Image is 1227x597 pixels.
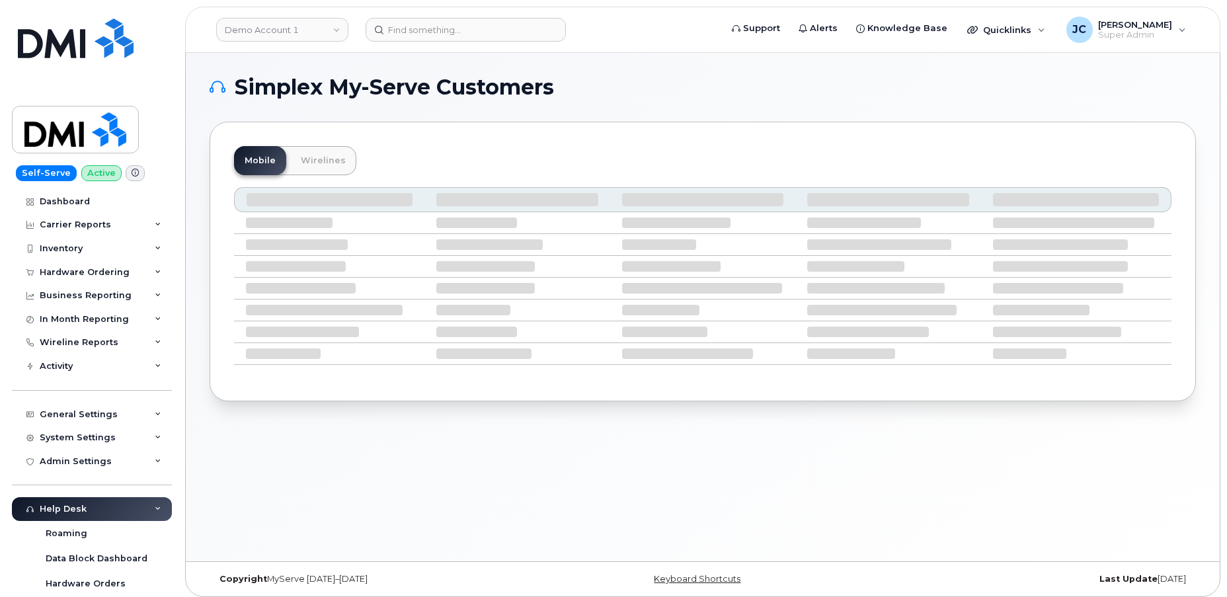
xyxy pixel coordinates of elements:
[290,146,356,175] a: Wirelines
[219,574,267,584] strong: Copyright
[234,146,286,175] a: Mobile
[210,574,538,584] div: MyServe [DATE]–[DATE]
[654,574,740,584] a: Keyboard Shortcuts
[1099,574,1158,584] strong: Last Update
[235,77,554,97] span: Simplex My-Serve Customers
[867,574,1196,584] div: [DATE]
